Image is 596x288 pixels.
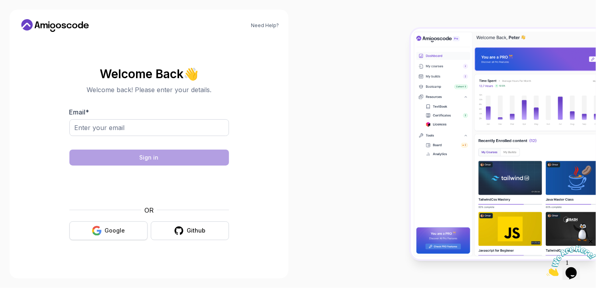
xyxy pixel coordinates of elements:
[151,221,229,240] button: Github
[69,67,229,80] h2: Welcome Back
[251,22,279,29] a: Need Help?
[411,29,596,259] img: Amigoscode Dashboard
[144,205,154,215] p: OR
[140,154,159,162] div: Sign in
[187,227,206,235] div: Github
[69,150,229,166] button: Sign in
[547,238,596,276] iframe: chat widget
[69,119,229,136] input: Enter your email
[3,3,6,10] span: 1
[89,170,209,201] iframe: Widget containing checkbox for hCaptcha security challenge
[183,66,199,81] span: 👋
[105,227,125,235] div: Google
[69,221,148,240] button: Google
[19,19,91,32] a: Home link
[69,85,229,95] p: Welcome back! Please enter your details.
[69,108,89,116] label: Email *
